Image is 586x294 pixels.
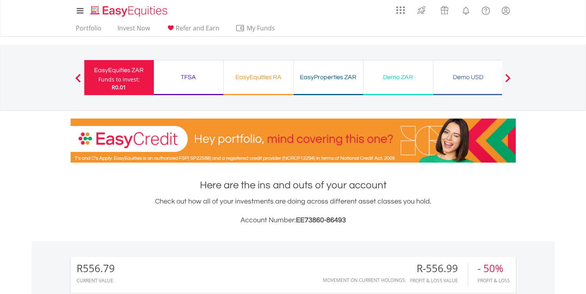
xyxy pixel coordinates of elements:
[415,4,428,16] img: thrive-v2.svg
[477,263,510,274] div: - 50%
[323,278,406,283] div: Movement on Current Holdings:
[456,2,476,18] a: Notifications
[410,263,468,274] div: R-556.99
[89,5,171,18] img: EasyEquities_Logo.png
[98,76,140,83] div: Funds to invest:
[410,278,468,283] div: Profit & Loss Value
[71,215,516,226] h3: Account Number:
[438,72,498,83] div: Demo USD
[176,24,219,32] span: Refer and Earn
[298,72,358,83] div: EasyProperties ZAR
[71,178,516,192] h1: Here are the ins and outs of your account
[70,78,86,85] button: Previous
[477,278,510,283] div: Profit & Loss
[391,2,410,14] a: AppsGrid
[496,2,516,19] a: My Profile
[87,2,171,18] a: Home page
[500,78,516,85] button: Next
[228,72,289,83] div: EasyEquities RA
[71,196,516,226] div: Check out how all of your investments are doing across different asset classes you hold.
[433,2,456,16] a: Vouchers
[77,263,115,274] div: R556.79
[296,216,346,224] span: EE73860-86493
[77,278,115,283] div: CURRENT VALUE
[396,6,405,14] img: grid-menu-icon.svg
[73,24,105,36] a: Portfolio
[89,65,149,76] div: EasyEquities ZAR
[476,2,496,18] a: FAQ's and Support
[112,83,126,91] span: R0.01
[438,4,451,16] img: vouchers-v2.svg
[159,72,219,83] div: TFSA
[235,23,287,33] span: My Funds
[163,24,223,36] a: Refer and Earn
[114,24,153,36] a: Invest Now
[368,72,428,83] div: Demo ZAR
[71,119,516,163] img: EasyCredit Promotion Banner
